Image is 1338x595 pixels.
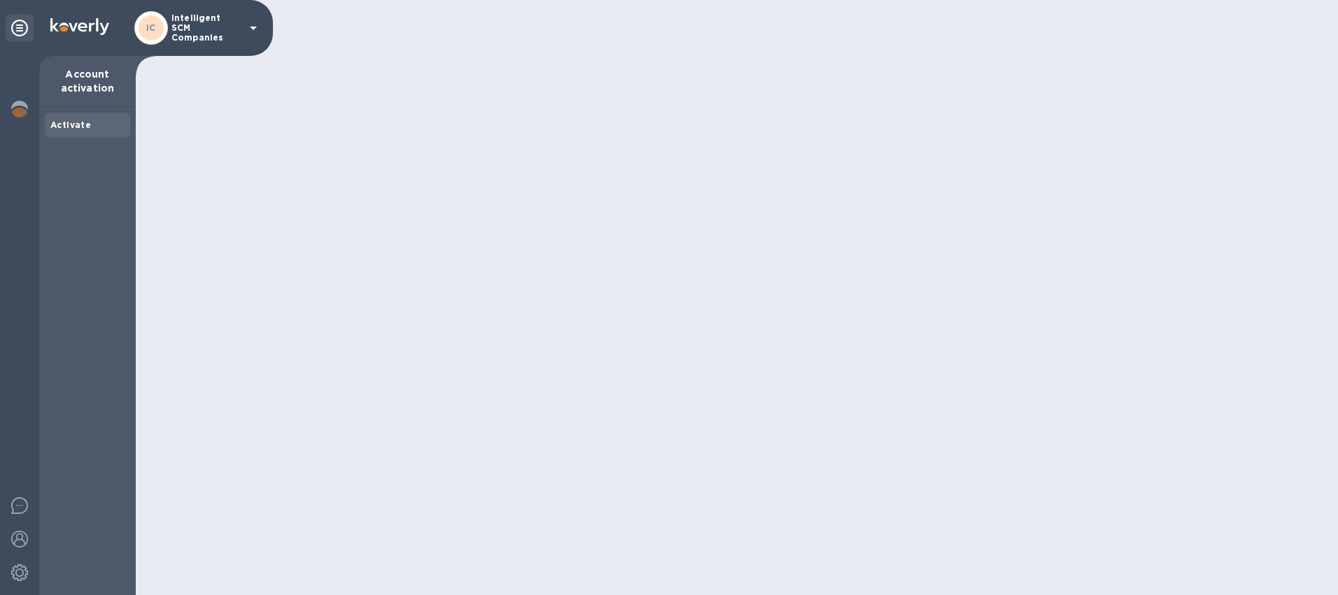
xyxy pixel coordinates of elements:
b: IC [146,22,156,33]
p: Intelligent SCM Companies [171,13,241,43]
p: Account activation [50,67,125,95]
img: Logo [50,18,109,35]
div: Unpin categories [6,14,34,42]
b: Activate [50,120,91,130]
